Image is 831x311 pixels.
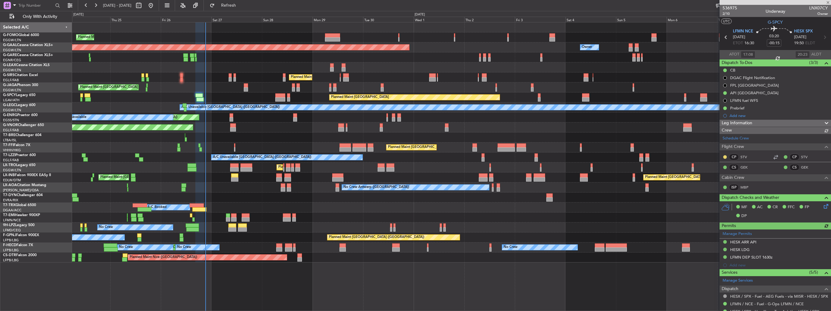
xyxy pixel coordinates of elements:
[3,103,16,107] span: G-LEGC
[3,243,33,247] a: F-HECDFalcon 7X
[99,223,113,232] div: No Crew
[722,59,752,66] span: Dispatch To-Dos
[788,204,795,210] span: FFC
[733,34,745,40] span: [DATE]
[3,168,21,172] a: EGGW/LTN
[730,90,779,95] div: API [GEOGRAPHIC_DATA]
[3,38,21,42] a: EGGW/LTN
[3,183,46,187] a: LX-AOACitation Mustang
[18,1,53,10] input: Trip Number
[3,83,17,87] span: G-JAGA
[60,17,110,22] div: Wed 24
[343,183,409,192] div: No Crew Antwerp ([GEOGRAPHIC_DATA])
[809,59,818,66] span: (3/3)
[161,17,211,22] div: Fri 26
[3,138,17,142] a: LTBA/ISL
[723,11,737,16] span: 2/10
[3,113,38,117] a: G-ENRGPraetor 600
[723,5,737,11] span: 536975
[3,108,21,112] a: EGGW/LTN
[3,153,15,157] span: T7-LZZI
[3,158,19,162] a: EGLF/FAB
[565,17,616,22] div: Sat 4
[3,73,38,77] a: G-SIRSCitation Excel
[773,204,778,210] span: CR
[730,113,828,118] div: Add new
[717,17,768,22] div: Tue 7
[3,88,21,92] a: EGGW/LTN
[388,143,483,152] div: Planned Maint [GEOGRAPHIC_DATA] ([GEOGRAPHIC_DATA])
[3,78,19,82] a: EGLF/FAB
[3,218,21,222] a: LFMN/NCE
[3,93,35,97] a: G-SPCYLegacy 650
[414,17,464,22] div: Wed 1
[100,173,196,182] div: Planned Maint [GEOGRAPHIC_DATA] ([GEOGRAPHIC_DATA])
[211,17,262,22] div: Sat 27
[730,105,744,111] div: Prebrief
[3,83,38,87] a: G-JAGAPhenom 300
[805,40,815,46] span: ELDT
[515,17,565,22] div: Fri 3
[811,52,821,58] span: ALDT
[3,213,15,217] span: T7-EMI
[278,163,374,172] div: Planned Maint [GEOGRAPHIC_DATA] ([GEOGRAPHIC_DATA])
[3,113,17,117] span: G-ENRG
[3,223,15,227] span: 9H-LPZ
[16,15,64,19] span: Only With Activity
[3,248,19,252] a: LFPB/LBG
[730,294,828,299] a: HESX / SPX - Fuel - AEG Fuels - via MISR - HESX / SPX
[313,17,363,22] div: Mon 29
[110,17,161,22] div: Thu 25
[3,238,19,242] a: LFPB/LBG
[769,33,779,39] span: 03:20
[78,33,173,42] div: Planned Maint [GEOGRAPHIC_DATA] ([GEOGRAPHIC_DATA])
[73,12,84,17] div: [DATE]
[80,83,175,92] div: Planned Maint [GEOGRAPHIC_DATA] ([GEOGRAPHIC_DATA])
[3,53,17,57] span: G-GARE
[3,258,19,263] a: LFPB/LBG
[722,194,779,201] span: Dispatch Checks and Weather
[3,118,19,122] a: EGSS/STN
[207,1,243,10] button: Refresh
[213,153,311,162] div: A/C Unavailable [GEOGRAPHIC_DATA] ([GEOGRAPHIC_DATA])
[3,193,43,197] a: T7-DYNChallenger 604
[766,8,785,15] div: Underway
[3,53,53,57] a: G-GARECessna Citation XLS+
[363,17,414,22] div: Tue 30
[744,40,754,46] span: 16:30
[794,34,806,40] span: [DATE]
[415,12,425,17] div: [DATE]
[809,269,818,276] span: (5/5)
[3,253,16,257] span: CS-DTR
[3,98,19,102] a: LGAV/ATH
[582,43,592,52] div: Owner
[3,178,21,182] a: EDLW/DTM
[3,198,18,202] a: EVRA/RIX
[119,243,133,252] div: No Crew
[3,243,16,247] span: F-HECD
[3,103,35,107] a: G-LEGCLegacy 600
[794,28,813,35] span: HESX SPX
[3,43,53,47] a: G-GAALCessna Citation XLS+
[3,33,39,37] a: G-FOMOGlobal 6000
[722,269,737,276] span: Services
[216,3,241,8] span: Refresh
[729,52,739,58] span: ATOT
[3,63,50,67] a: G-LEAXCessna Citation XLS
[3,183,17,187] span: LX-AOA
[667,17,717,22] div: Mon 6
[3,253,37,257] a: CS-DTRFalcon 2000
[809,11,828,16] span: Owner
[61,113,86,122] div: A/C Unavailable
[3,173,51,177] a: LX-INBFalcon 900EX EASy II
[3,143,14,147] span: T7-FFI
[733,40,743,46] span: ETOT
[7,12,66,22] button: Only With Activity
[130,253,197,262] div: Planned Maint Nice ([GEOGRAPHIC_DATA])
[3,203,36,207] a: T7-TRXGlobal 6500
[3,223,35,227] a: 9H-LPZLegacy 500
[3,203,15,207] span: T7-TRX
[741,213,747,219] span: DP
[3,133,15,137] span: T7-BRE
[3,153,36,157] a: T7-LZZIPraetor 600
